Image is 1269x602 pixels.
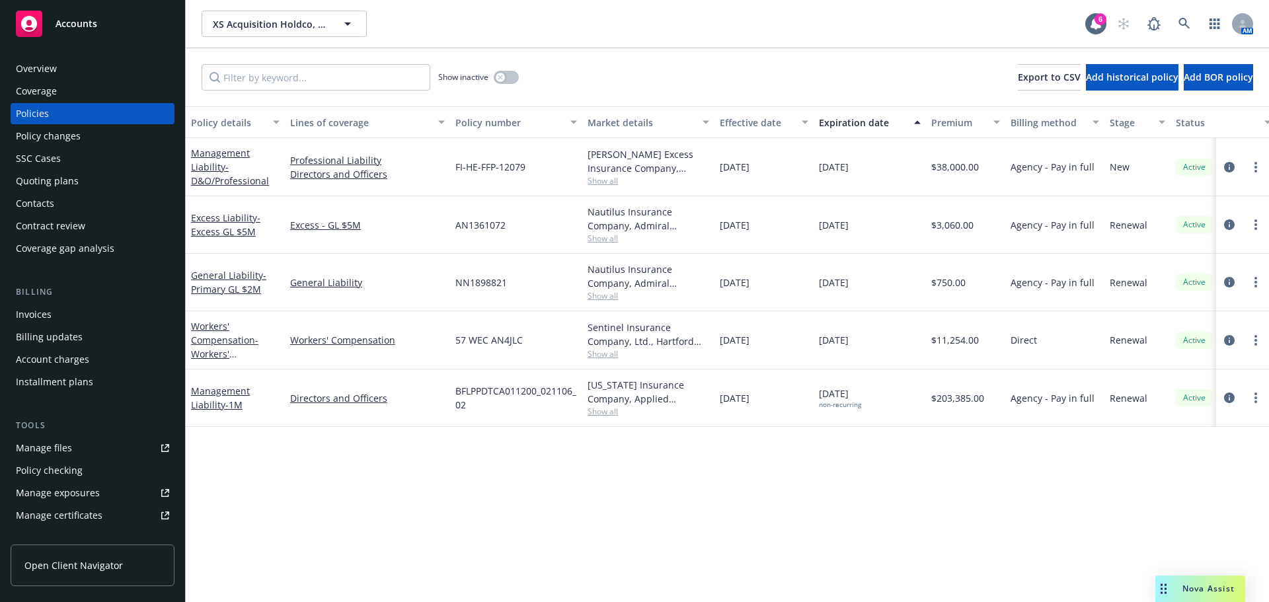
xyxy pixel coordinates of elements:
[56,19,97,29] span: Accounts
[588,116,695,130] div: Market details
[931,391,984,405] span: $203,385.00
[1095,13,1106,25] div: 6
[455,218,506,232] span: AN1361072
[1086,64,1178,91] button: Add historical policy
[1221,390,1237,406] a: circleInformation
[588,406,709,417] span: Show all
[16,304,52,325] div: Invoices
[455,333,523,347] span: 57 WEC AN4JLC
[16,437,72,459] div: Manage files
[1184,71,1253,83] span: Add BOR policy
[1221,217,1237,233] a: circleInformation
[225,398,243,411] span: - 1M
[588,320,709,348] div: Sentinel Insurance Company, Ltd., Hartford Insurance Group
[1181,334,1208,346] span: Active
[1011,276,1095,289] span: Agency - Pay in full
[16,148,61,169] div: SSC Cases
[11,148,174,169] a: SSC Cases
[290,276,445,289] a: General Liability
[720,218,750,232] span: [DATE]
[455,384,577,412] span: BFLPPDTCA011200_021106_02
[819,218,849,232] span: [DATE]
[191,334,258,374] span: - Workers' Compensation
[16,126,81,147] div: Policy changes
[16,326,83,348] div: Billing updates
[290,153,445,167] a: Professional Liability
[582,106,714,138] button: Market details
[11,460,174,481] a: Policy checking
[588,378,709,406] div: [US_STATE] Insurance Company, Applied Underwriters, RT Specialty Insurance Services, LLC (RSG Spe...
[1011,391,1095,405] span: Agency - Pay in full
[285,106,450,138] button: Lines of coverage
[191,211,260,238] a: Excess Liability
[1184,64,1253,91] button: Add BOR policy
[720,160,750,174] span: [DATE]
[819,400,861,409] div: non-recurring
[11,58,174,79] a: Overview
[819,387,861,409] span: [DATE]
[11,81,174,102] a: Coverage
[290,391,445,405] a: Directors and Officers
[1110,333,1147,347] span: Renewal
[1181,392,1208,404] span: Active
[1248,274,1264,290] a: more
[588,348,709,359] span: Show all
[191,147,269,187] a: Management Liability
[11,215,174,237] a: Contract review
[1221,332,1237,348] a: circleInformation
[455,160,525,174] span: FI-HE-FFP-12079
[1171,11,1198,37] a: Search
[1221,274,1237,290] a: circleInformation
[1018,71,1081,83] span: Export to CSV
[191,320,258,374] a: Workers' Compensation
[931,276,966,289] span: $750.00
[1155,576,1245,602] button: Nova Assist
[11,326,174,348] a: Billing updates
[1110,218,1147,232] span: Renewal
[588,175,709,186] span: Show all
[714,106,814,138] button: Effective date
[926,106,1005,138] button: Premium
[1011,160,1095,174] span: Agency - Pay in full
[11,419,174,432] div: Tools
[186,106,285,138] button: Policy details
[1155,576,1172,602] div: Drag to move
[1011,116,1085,130] div: Billing method
[11,371,174,393] a: Installment plans
[11,349,174,370] a: Account charges
[11,482,174,504] a: Manage exposures
[11,5,174,42] a: Accounts
[11,103,174,124] a: Policies
[1110,160,1130,174] span: New
[819,276,849,289] span: [DATE]
[1011,218,1095,232] span: Agency - Pay in full
[455,276,507,289] span: NN1898821
[16,238,114,259] div: Coverage gap analysis
[1181,276,1208,288] span: Active
[1005,106,1104,138] button: Billing method
[588,262,709,290] div: Nautilus Insurance Company, Admiral Insurance Group ([PERSON_NAME] Corporation), [GEOGRAPHIC_DATA]
[16,371,93,393] div: Installment plans
[16,170,79,192] div: Quoting plans
[290,218,445,232] a: Excess - GL $5M
[1110,116,1151,130] div: Stage
[819,333,849,347] span: [DATE]
[11,285,174,299] div: Billing
[588,290,709,301] span: Show all
[720,333,750,347] span: [DATE]
[720,116,794,130] div: Effective date
[1248,332,1264,348] a: more
[16,505,102,526] div: Manage certificates
[438,71,488,83] span: Show inactive
[1176,116,1256,130] div: Status
[1110,391,1147,405] span: Renewal
[11,170,174,192] a: Quoting plans
[16,460,83,481] div: Policy checking
[11,437,174,459] a: Manage files
[588,205,709,233] div: Nautilus Insurance Company, Admiral Insurance Group ([PERSON_NAME] Corporation), [GEOGRAPHIC_DATA]
[1141,11,1167,37] a: Report a Bug
[1011,333,1037,347] span: Direct
[1248,159,1264,175] a: more
[720,276,750,289] span: [DATE]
